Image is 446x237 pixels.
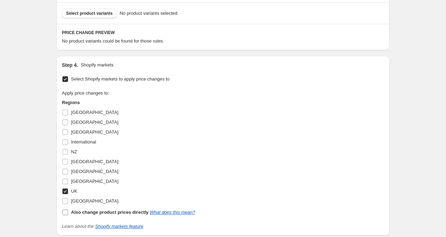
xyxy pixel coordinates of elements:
[71,129,119,135] span: [GEOGRAPHIC_DATA]
[71,188,77,194] span: UK
[62,38,164,44] span: No product variants could be found for those rules.
[71,198,119,204] span: [GEOGRAPHIC_DATA]
[66,11,113,16] span: Select product variants
[62,99,195,106] h3: Regions
[150,210,195,215] a: What does this mean?
[71,159,119,164] span: [GEOGRAPHIC_DATA]
[71,210,149,215] b: Also change product prices directly
[71,110,119,115] span: [GEOGRAPHIC_DATA]
[62,8,117,18] button: Select product variants
[62,90,109,96] span: Apply price changes to:
[71,169,119,174] span: [GEOGRAPHIC_DATA]
[71,76,170,82] span: Select Shopify markets to apply price changes to
[81,62,113,69] p: Shopify markets
[71,149,77,154] span: NZ
[71,179,119,184] span: [GEOGRAPHIC_DATA]
[62,30,384,36] h6: PRICE CHANGE PREVIEW
[71,139,96,145] span: International
[71,120,119,125] span: [GEOGRAPHIC_DATA]
[62,62,78,69] h2: Step 4.
[95,224,143,229] a: Shopify markets feature
[62,224,143,229] i: Learn about the
[120,10,177,17] span: No product variants selected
